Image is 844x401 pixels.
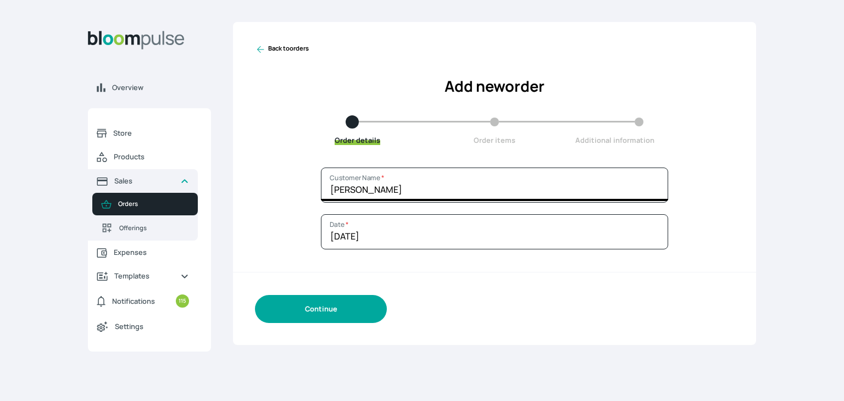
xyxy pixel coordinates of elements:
[255,295,387,323] button: Continue
[88,288,198,314] a: Notifications115
[114,271,171,281] span: Templates
[255,44,309,55] a: Back toorders
[92,215,198,241] a: Offerings
[118,199,189,209] span: Orders
[88,169,198,193] a: Sales
[474,135,515,145] span: Order items
[112,296,155,307] span: Notifications
[115,321,189,332] span: Settings
[88,241,198,264] a: Expenses
[114,247,189,258] span: Expenses
[119,224,189,233] span: Offerings
[112,82,202,93] span: Overview
[92,193,198,215] a: Orders
[88,22,211,388] aside: Sidebar
[114,176,171,186] span: Sales
[88,145,198,169] a: Products
[176,294,189,308] small: 115
[88,31,185,49] img: Bloom Logo
[321,168,668,203] input: Start typing to filter existing customers or add a new customer
[575,135,654,145] span: Additional information
[255,75,734,98] h2: Add new order
[335,135,380,145] span: Order details
[88,264,198,288] a: Templates
[88,121,198,145] a: Store
[88,314,198,338] a: Settings
[88,76,211,99] a: Overview
[113,128,189,138] span: Store
[114,152,189,162] span: Products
